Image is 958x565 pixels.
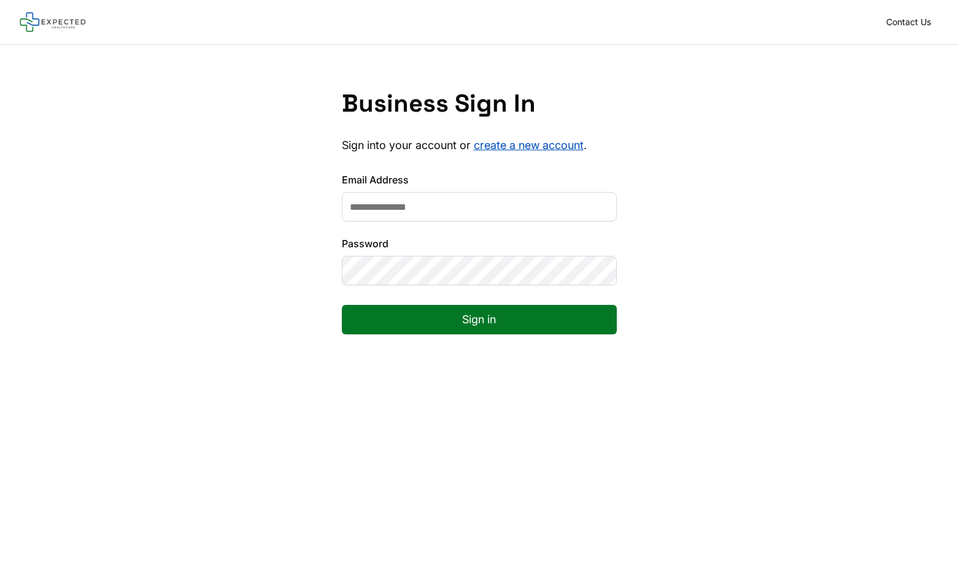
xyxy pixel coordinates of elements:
[342,236,617,251] label: Password
[474,139,584,152] a: create a new account
[879,13,938,31] a: Contact Us
[342,89,617,118] h1: Business Sign In
[342,172,617,187] label: Email Address
[342,138,617,153] p: Sign into your account or .
[342,305,617,334] button: Sign in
